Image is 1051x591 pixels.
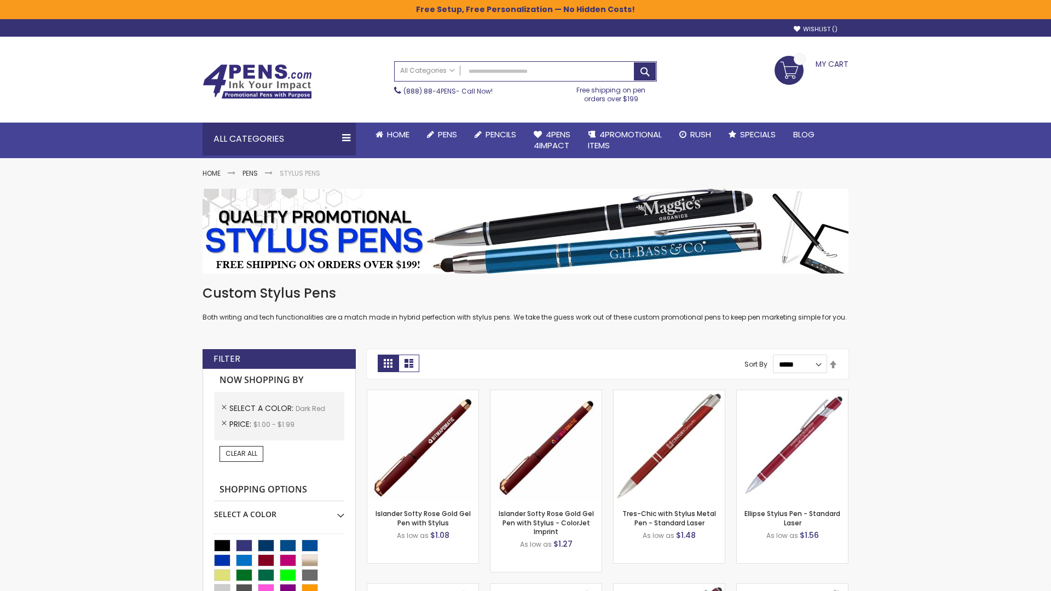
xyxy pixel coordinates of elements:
[676,530,696,541] span: $1.48
[229,419,253,430] span: Price
[403,86,456,96] a: (888) 88-4PENS
[579,123,671,158] a: 4PROMOTIONALITEMS
[430,530,449,541] span: $1.08
[534,129,570,151] span: 4Pens 4impact
[376,509,471,527] a: Islander Softy Rose Gold Gel Pen with Stylus
[553,538,573,549] span: $1.27
[499,509,594,536] a: Islander Softy Rose Gold Gel Pen with Stylus - ColorJet Imprint
[400,66,455,75] span: All Categories
[367,123,418,147] a: Home
[490,390,602,501] img: Islander Softy Rose Gold Gel Pen with Stylus - ColorJet Imprint-Dark Red
[565,82,657,103] div: Free shipping on pen orders over $199
[203,123,356,155] div: All Categories
[253,420,294,429] span: $1.00 - $1.99
[280,169,320,178] strong: Stylus Pens
[226,449,257,458] span: Clear All
[614,390,725,399] a: Tres-Chic with Stylus Metal Pen - Standard Laser-Dark Red
[403,86,493,96] span: - Call Now!
[395,62,460,80] a: All Categories
[784,123,823,147] a: Blog
[220,446,263,461] a: Clear All
[214,501,344,520] div: Select A Color
[466,123,525,147] a: Pencils
[737,390,848,501] img: Ellipse Stylus Pen - Standard Laser-Dark Red
[203,64,312,99] img: 4Pens Custom Pens and Promotional Products
[213,353,240,365] strong: Filter
[793,129,815,140] span: Blog
[367,390,478,501] img: Islander Softy Rose Gold Gel Pen with Stylus-Dark Red
[737,390,848,399] a: Ellipse Stylus Pen - Standard Laser-Dark Red
[418,123,466,147] a: Pens
[214,369,344,392] strong: Now Shopping by
[766,531,798,540] span: As low as
[643,531,674,540] span: As low as
[800,530,819,541] span: $1.56
[794,25,838,33] a: Wishlist
[525,123,579,158] a: 4Pens4impact
[203,285,848,302] h1: Custom Stylus Pens
[296,404,325,413] span: Dark Red
[203,189,848,274] img: Stylus Pens
[622,509,716,527] a: Tres-Chic with Stylus Metal Pen - Standard Laser
[214,478,344,502] strong: Shopping Options
[490,390,602,399] a: Islander Softy Rose Gold Gel Pen with Stylus - ColorJet Imprint-Dark Red
[242,169,258,178] a: Pens
[740,129,776,140] span: Specials
[387,129,409,140] span: Home
[588,129,662,151] span: 4PROMOTIONAL ITEMS
[520,540,552,549] span: As low as
[671,123,720,147] a: Rush
[438,129,457,140] span: Pens
[367,390,478,399] a: Islander Softy Rose Gold Gel Pen with Stylus-Dark Red
[397,531,429,540] span: As low as
[744,360,767,369] label: Sort By
[744,509,840,527] a: Ellipse Stylus Pen - Standard Laser
[229,403,296,414] span: Select A Color
[614,390,725,501] img: Tres-Chic with Stylus Metal Pen - Standard Laser-Dark Red
[486,129,516,140] span: Pencils
[720,123,784,147] a: Specials
[203,169,221,178] a: Home
[203,285,848,322] div: Both writing and tech functionalities are a match made in hybrid perfection with stylus pens. We ...
[378,355,399,372] strong: Grid
[690,129,711,140] span: Rush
